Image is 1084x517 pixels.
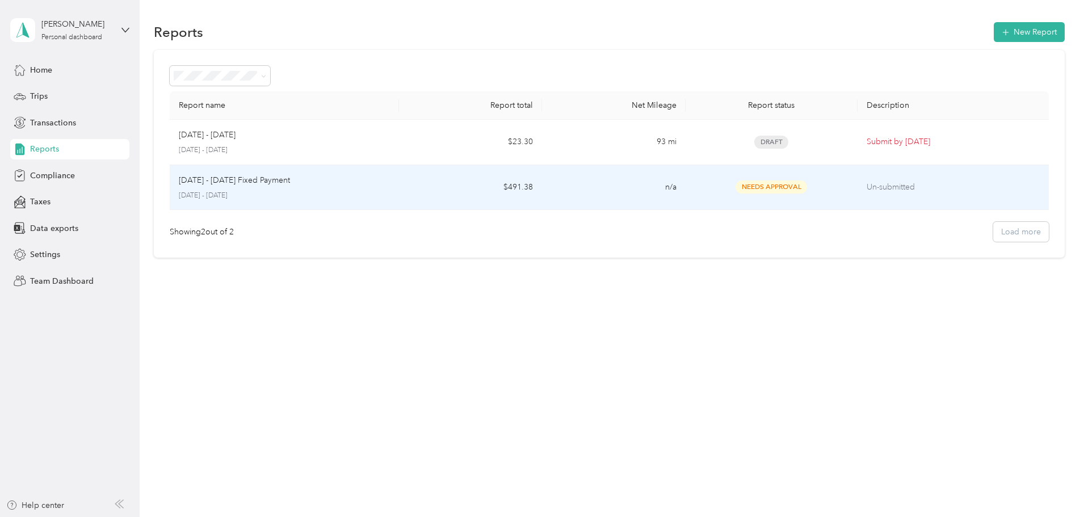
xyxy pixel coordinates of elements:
th: Net Mileage [542,91,685,120]
td: $23.30 [399,120,542,165]
th: Report name [170,91,399,120]
button: New Report [994,22,1065,42]
span: Needs Approval [736,180,807,194]
p: [DATE] - [DATE] [179,129,236,141]
td: 93 mi [542,120,685,165]
span: Team Dashboard [30,275,94,287]
th: Report total [399,91,542,120]
span: Transactions [30,117,76,129]
div: Showing 2 out of 2 [170,226,234,238]
span: Taxes [30,196,51,208]
span: Reports [30,143,59,155]
iframe: Everlance-gr Chat Button Frame [1020,453,1084,517]
p: [DATE] - [DATE] [179,145,390,155]
p: Un-submitted [867,181,1040,194]
h1: Reports [154,26,203,38]
div: [PERSON_NAME] [41,18,112,30]
p: [DATE] - [DATE] [179,191,390,201]
div: Report status [695,100,848,110]
span: Compliance [30,170,75,182]
td: n/a [542,165,685,211]
th: Description [858,91,1049,120]
div: Personal dashboard [41,34,102,41]
p: Submit by [DATE] [867,136,1040,148]
span: Settings [30,249,60,260]
span: Trips [30,90,48,102]
p: [DATE] - [DATE] Fixed Payment [179,174,290,187]
span: Home [30,64,52,76]
span: Data exports [30,222,78,234]
button: Help center [6,499,64,511]
td: $491.38 [399,165,542,211]
span: Draft [754,136,788,149]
